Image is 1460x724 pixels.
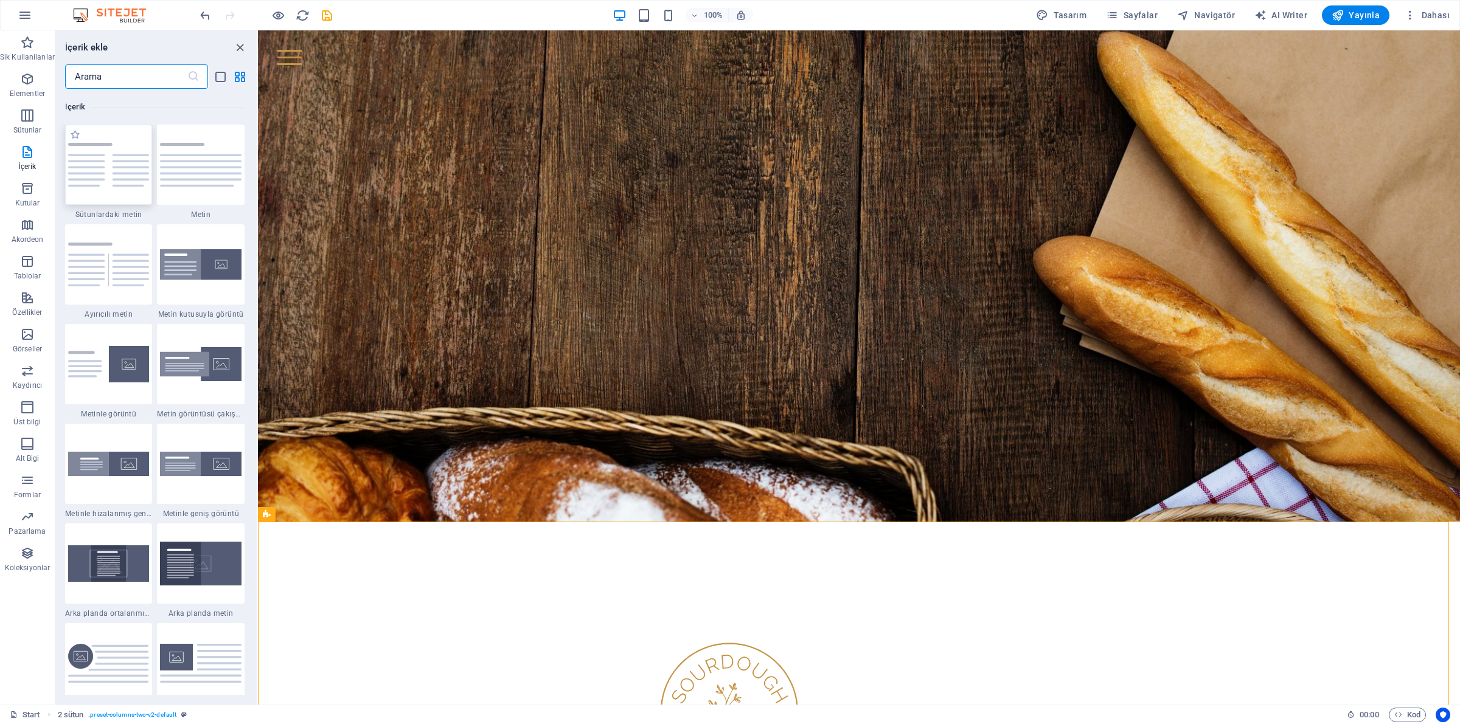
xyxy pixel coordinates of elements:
[68,545,150,582] img: text-on-background-centered.svg
[157,125,245,219] div: Metin
[68,243,150,286] img: text-with-separator.svg
[65,224,153,319] div: Ayırıcılı metin
[65,64,187,89] input: Arama
[16,453,40,463] p: Alt Bigi
[157,309,245,319] span: Metin kutusuyla görüntü
[1254,9,1307,21] span: AI Writer
[1250,5,1312,25] button: AI Writer
[70,8,161,22] img: Editor Logo
[198,8,212,22] button: undo
[15,198,40,208] p: Kutular
[160,644,242,682] img: floating-image.svg
[157,609,245,618] span: Arka planda metin
[14,271,41,281] p: Tablolar
[58,708,187,722] nav: breadcrumb
[213,69,228,84] button: list-view
[160,542,242,585] img: text-on-bacground.svg
[1360,708,1378,722] span: 00 00
[1404,9,1450,21] span: Dahası
[157,224,245,319] div: Metin kutusuyla görüntü
[232,69,247,84] button: grid-view
[65,125,153,219] div: Sütunlardaki metin
[1031,5,1091,25] div: Tasarım (Ctrl+Alt+Y)
[1031,5,1091,25] button: Tasarım
[198,9,212,22] i: Geri al: columns ((3, null, 1) -> (6, null, 1)) (Ctrl+Z)
[1389,708,1426,722] button: Kod
[319,8,334,22] button: save
[1036,9,1086,21] span: Tasarım
[686,8,729,22] button: 100%
[157,210,245,219] span: Metin
[1322,5,1389,25] button: Yayınla
[13,417,41,427] p: Üst bilgi
[271,8,285,22] button: Ön izleme modundan çıkıp düzenlemeye devam etmek için buraya tıklayın
[181,711,187,718] i: Bu element, özelleştirilebilir bir ön ayar
[157,409,245,419] span: Metin görüntüsü çakışması
[157,523,245,618] div: Arka planda metin
[68,346,150,382] img: text-with-image-v4.svg
[65,100,245,114] h6: İçerik
[1436,708,1450,722] button: Usercentrics
[1399,5,1455,25] button: Dahası
[157,424,245,519] div: Metinle geniş görüntü
[232,40,247,55] button: close panel
[65,509,153,519] span: Metinle hizalanmış geniş görüntü
[10,89,45,98] p: Elementler
[65,409,153,419] span: Metinle görüntü
[157,509,245,519] span: Metinle geniş görüntü
[65,424,153,519] div: Metinle hizalanmış geniş görüntü
[14,490,41,500] p: Formlar
[735,10,746,21] i: Yeniden boyutlandırmada yakınlaştırma düzeyini seçilen cihaza uyacak şekilde otomatik olarak ayarla.
[13,344,42,354] p: Görseller
[65,523,153,618] div: Arka planda ortalanmış metin
[160,347,242,382] img: text-image-overlap.svg
[1106,9,1158,21] span: Sayfalar
[68,644,150,683] img: floating-image-offset.svg
[1347,708,1379,722] h6: Oturum süresi
[704,8,723,22] h6: 100%
[157,324,245,419] div: Metin görüntüsü çakışması
[160,143,242,186] img: text.svg
[9,526,46,536] p: Pazarlama
[1172,5,1240,25] button: Navigatör
[160,249,242,280] img: image-with-text-box.svg
[1101,5,1163,25] button: Sayfalar
[13,381,42,390] p: Kaydırıcı
[13,125,42,135] p: Sütunlar
[65,309,153,319] span: Ayırıcılı metin
[68,452,150,477] img: wide-image-with-text-aligned.svg
[296,9,310,22] i: Sayfayı yeniden yükleyin
[12,235,44,244] p: Akordeon
[65,609,153,618] span: Arka planda ortalanmış metin
[1394,708,1420,722] span: Kod
[320,9,334,22] i: Kaydet (Ctrl+S)
[68,143,150,186] img: text-in-columns.svg
[65,40,108,55] h6: İçerik ekle
[1177,9,1235,21] span: Navigatör
[65,324,153,419] div: Metinle görüntü
[18,162,36,171] p: İçerik
[65,210,153,219] span: Sütunlardaki metin
[10,708,40,722] a: Seçimi iptal etmek için tıkla. Sayfaları açmak için çift tıkla
[5,563,50,573] p: Koleksiyonlar
[1368,710,1370,719] span: :
[12,308,42,317] p: Özellikler
[160,452,242,477] img: wide-image-with-text.svg
[70,129,80,140] span: Sık kullanılanlara ekle
[1332,9,1380,21] span: Yayınla
[295,8,310,22] button: reload
[58,708,84,722] span: Seçmek için tıkla. Düzenlemek için çift tıkla
[88,708,176,722] span: . preset-columns-two-v2-default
